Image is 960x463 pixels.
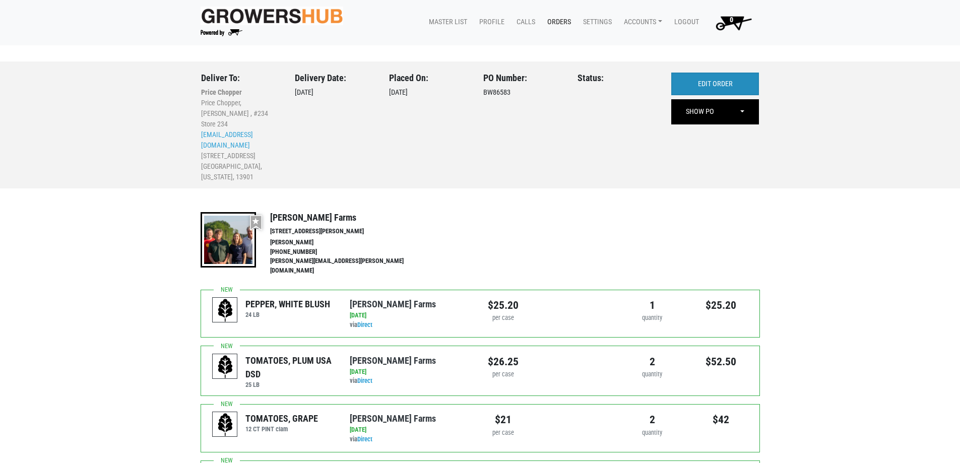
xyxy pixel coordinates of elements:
div: $42 [694,412,748,428]
a: Direct [357,435,372,443]
span: 0 [730,16,733,24]
li: Store 234 [201,119,280,129]
img: placeholder-variety-43d6402dacf2d531de610a020419775a.svg [213,354,238,379]
a: [PERSON_NAME] Farms [350,355,436,366]
a: Settings [575,13,616,32]
img: Powered by Big Wheelbarrow [201,29,242,36]
a: Master List [421,13,471,32]
div: 2 [625,412,679,428]
div: [DATE] [350,425,472,435]
a: 0 [703,13,760,33]
h3: PO Number: [483,73,562,84]
img: Cart [711,13,756,33]
h3: Delivery Date: [295,73,374,84]
a: SHOW PO [672,100,728,123]
div: via [350,311,472,330]
a: Direct [357,321,372,328]
div: $21 [488,412,519,428]
img: thumbnail-8a08f3346781c529aa742b86dead986c.jpg [201,212,256,268]
h6: 25 LB [245,381,335,388]
span: quantity [642,429,662,436]
span: BW86583 [483,88,510,97]
div: via [350,425,472,444]
div: TOMATOES, GRAPE [245,412,318,425]
span: quantity [642,314,662,321]
a: Accounts [616,13,666,32]
h3: Status: [578,73,657,84]
h3: Deliver To: [201,73,280,84]
a: Orders [539,13,575,32]
img: original-fc7597fdc6adbb9d0e2ae620e786d1a2.jpg [201,7,344,25]
b: Price Chopper [201,88,242,96]
li: [PHONE_NUMBER] [270,247,425,257]
a: Direct [357,377,372,384]
div: $25.20 [694,297,748,313]
a: EDIT ORDER [671,73,759,96]
a: Logout [666,13,703,32]
span: quantity [642,370,662,378]
li: Price Chopper, [PERSON_NAME] , #234 [201,98,280,119]
a: [PERSON_NAME] Farms [350,413,436,424]
div: [DATE] [389,73,468,183]
div: $52.50 [694,354,748,370]
a: Profile [471,13,508,32]
div: PEPPER, WHITE BLUSH [245,297,330,311]
img: placeholder-variety-43d6402dacf2d531de610a020419775a.svg [213,298,238,323]
li: [PERSON_NAME] [270,238,425,247]
h3: Placed On: [389,73,468,84]
a: [PERSON_NAME] Farms [350,299,436,309]
div: per case [488,370,519,379]
h6: 12 CT PINT clam [245,425,318,433]
div: 2 [625,354,679,370]
div: via [350,367,472,386]
div: per case [488,313,519,323]
li: [PERSON_NAME][EMAIL_ADDRESS][PERSON_NAME][DOMAIN_NAME] [270,256,425,276]
li: [STREET_ADDRESS] [201,151,280,161]
h6: 24 LB [245,311,330,318]
div: $25.20 [488,297,519,313]
div: 1 [625,297,679,313]
div: [DATE] [295,73,374,183]
div: [DATE] [350,367,472,377]
li: [STREET_ADDRESS][PERSON_NAME] [270,227,425,236]
a: Calls [508,13,539,32]
h4: [PERSON_NAME] Farms [270,212,425,223]
div: per case [488,428,519,438]
li: [GEOGRAPHIC_DATA], [US_STATE], 13901 [201,161,280,182]
img: placeholder-variety-43d6402dacf2d531de610a020419775a.svg [213,412,238,437]
div: TOMATOES, PLUM USA DSD [245,354,335,381]
div: $26.25 [488,354,519,370]
div: [DATE] [350,311,472,320]
a: [EMAIL_ADDRESS][DOMAIN_NAME] [201,130,253,149]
